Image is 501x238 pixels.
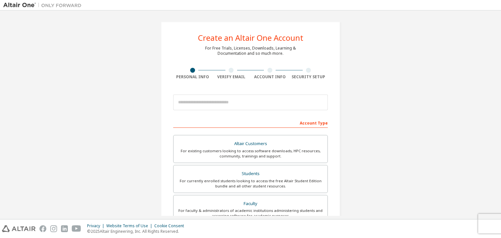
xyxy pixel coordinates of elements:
[3,2,85,8] img: Altair One
[177,139,324,148] div: Altair Customers
[87,223,106,229] div: Privacy
[177,148,324,159] div: For existing customers looking to access software downloads, HPC resources, community, trainings ...
[212,74,251,80] div: Verify Email
[177,178,324,189] div: For currently enrolled students looking to access the free Altair Student Edition bundle and all ...
[2,225,36,232] img: altair_logo.svg
[289,74,328,80] div: Security Setup
[173,74,212,80] div: Personal Info
[250,74,289,80] div: Account Info
[177,208,324,218] div: For faculty & administrators of academic institutions administering students and accessing softwa...
[87,229,188,234] p: © 2025 Altair Engineering, Inc. All Rights Reserved.
[61,225,68,232] img: linkedin.svg
[177,199,324,208] div: Faculty
[198,34,303,42] div: Create an Altair One Account
[50,225,57,232] img: instagram.svg
[177,169,324,178] div: Students
[39,225,46,232] img: facebook.svg
[154,223,188,229] div: Cookie Consent
[173,117,328,128] div: Account Type
[205,46,296,56] div: For Free Trials, Licenses, Downloads, Learning & Documentation and so much more.
[106,223,154,229] div: Website Terms of Use
[72,225,81,232] img: youtube.svg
